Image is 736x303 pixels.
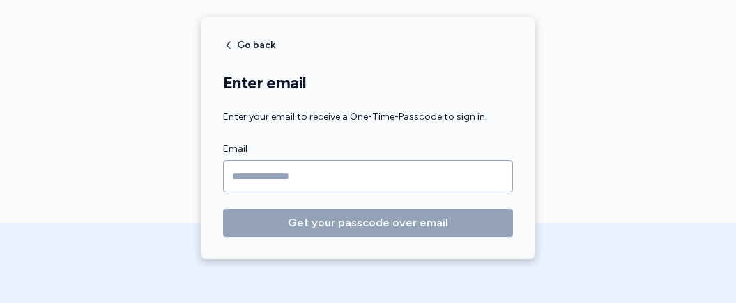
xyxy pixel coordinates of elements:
[223,110,513,124] div: Enter your email to receive a One-Time-Passcode to sign in.
[288,215,448,231] span: Get your passcode over email
[223,209,513,237] button: Get your passcode over email
[223,160,513,192] input: Email
[223,72,513,93] h1: Enter email
[237,40,275,50] span: Go back
[223,141,513,157] label: Email
[223,40,275,51] button: Go back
